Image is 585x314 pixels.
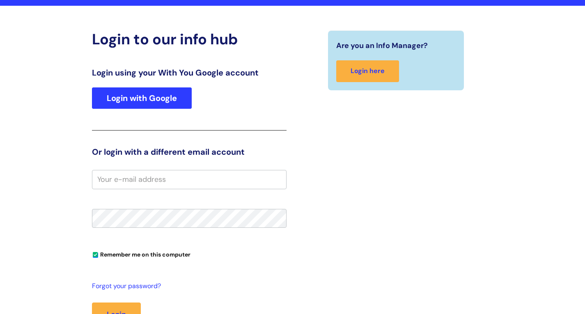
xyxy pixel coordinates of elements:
h2: Login to our info hub [92,30,287,48]
div: You can uncheck this option if you're logging in from a shared device [92,248,287,261]
h3: Login using your With You Google account [92,68,287,78]
a: Login here [336,60,399,82]
input: Your e-mail address [92,170,287,189]
span: Are you an Info Manager? [336,39,428,52]
label: Remember me on this computer [92,249,190,258]
input: Remember me on this computer [93,252,98,258]
h3: Or login with a different email account [92,147,287,157]
a: Forgot your password? [92,280,282,292]
a: Login with Google [92,87,192,109]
